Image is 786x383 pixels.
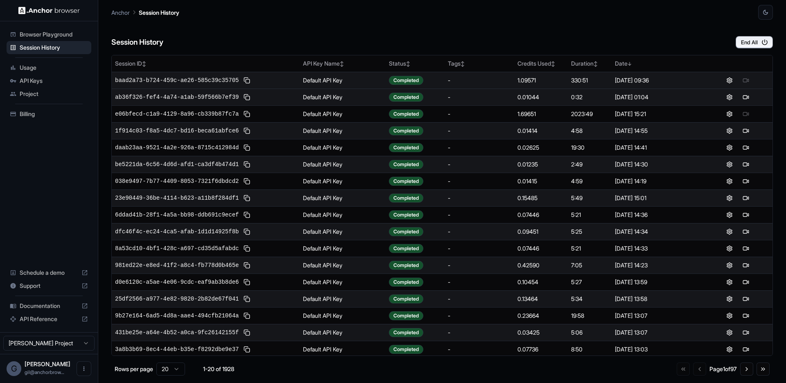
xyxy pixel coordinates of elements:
[115,345,239,353] span: 3a8b3b69-8ec4-44eb-b35e-f8292dbe9e37
[709,365,737,373] div: Page 1 of 97
[615,59,700,68] div: Date
[20,315,78,323] span: API Reference
[517,328,565,337] div: 0.03425
[111,8,130,17] p: Anchor
[340,61,344,67] span: ↕
[7,266,91,279] div: Schedule a demo
[303,59,382,68] div: API Key Name
[300,72,386,89] td: Default API Key
[571,228,608,236] div: 5:25
[20,64,88,72] span: Usage
[517,211,565,219] div: 0.07446
[389,345,423,354] div: Completed
[7,312,91,326] div: API Reference
[20,30,88,39] span: Browser Playground
[615,211,700,219] div: [DATE] 14:36
[18,7,80,14] img: Anchor Logo
[20,110,88,118] span: Billing
[448,76,511,84] div: -
[448,211,511,219] div: -
[615,93,700,101] div: [DATE] 01:04
[517,261,565,269] div: 0.42590
[300,223,386,240] td: Default API Key
[389,328,423,337] div: Completed
[615,345,700,353] div: [DATE] 13:03
[300,257,386,274] td: Default API Key
[7,279,91,292] div: Support
[571,160,608,169] div: 2:49
[115,244,239,253] span: 8a53cd10-4bf1-428c-a697-cd35d5afabdc
[615,278,700,286] div: [DATE] 13:59
[736,36,773,48] button: End All
[517,194,565,202] div: 0.15485
[571,312,608,320] div: 19:58
[448,261,511,269] div: -
[594,61,598,67] span: ↕
[300,189,386,206] td: Default API Key
[571,194,608,202] div: 5:49
[115,228,239,236] span: dfc46f4c-ec24-4ca5-afab-1d1d14925f8b
[7,61,91,74] div: Usage
[7,299,91,312] div: Documentation
[389,126,423,135] div: Completed
[25,360,70,367] span: Gil Dankner
[115,144,239,152] span: daab23aa-9521-4a2e-926a-8715c412984d
[300,122,386,139] td: Default API Key
[615,312,700,320] div: [DATE] 13:07
[461,61,465,67] span: ↕
[517,76,565,84] div: 1.09571
[389,294,423,303] div: Completed
[300,206,386,223] td: Default API Key
[615,127,700,135] div: [DATE] 14:55
[389,177,423,186] div: Completed
[628,61,632,67] span: ↓
[111,8,179,17] nav: breadcrumb
[7,107,91,121] div: Billing
[615,244,700,253] div: [DATE] 14:33
[571,328,608,337] div: 5:06
[198,365,239,373] div: 1-20 of 1928
[389,93,423,102] div: Completed
[7,28,91,41] div: Browser Playground
[7,87,91,100] div: Project
[300,156,386,173] td: Default API Key
[389,194,423,203] div: Completed
[448,228,511,236] div: -
[517,177,565,185] div: 0.01415
[115,93,239,101] span: ab36f326-fef4-4a74-a1ab-59f566b7ef39
[389,59,441,68] div: Status
[571,127,608,135] div: 4:58
[115,76,239,84] span: baad2a73-b724-459c-ae26-585c39c35705
[615,110,700,118] div: [DATE] 15:21
[115,127,239,135] span: 1f914c03-f8a5-4dc7-bd16-beca61abfce6
[300,89,386,105] td: Default API Key
[406,61,410,67] span: ↕
[571,278,608,286] div: 5:27
[300,240,386,257] td: Default API Key
[389,109,423,119] div: Completed
[389,160,423,169] div: Completed
[571,177,608,185] div: 4:59
[448,110,511,118] div: -
[300,324,386,341] td: Default API Key
[300,139,386,156] td: Default API Key
[111,36,163,48] h6: Session History
[115,278,239,286] span: d0e6120c-a5ae-4e06-9cdc-eaf9ab3b8de6
[389,244,423,253] div: Completed
[20,90,88,98] span: Project
[517,295,565,303] div: 0.13464
[517,110,565,118] div: 1.69651
[448,194,511,202] div: -
[571,345,608,353] div: 8:50
[448,278,511,286] div: -
[115,59,296,68] div: Session ID
[448,127,511,135] div: -
[517,160,565,169] div: 0.01235
[389,227,423,236] div: Completed
[571,295,608,303] div: 5:34
[517,345,565,353] div: 0.07736
[389,210,423,219] div: Completed
[615,76,700,84] div: [DATE] 09:36
[20,77,88,85] span: API Keys
[571,144,608,152] div: 19:30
